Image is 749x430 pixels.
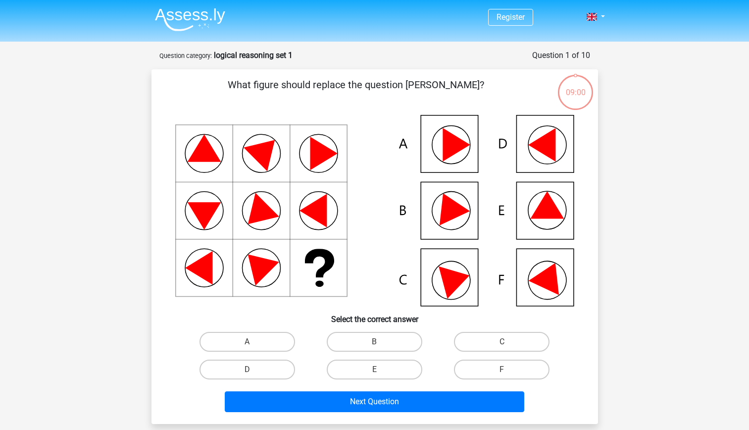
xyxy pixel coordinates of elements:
[454,332,549,352] label: C
[497,12,525,22] a: Register
[159,52,212,59] small: Question category:
[200,360,295,379] label: D
[167,307,582,324] h6: Select the correct answer
[214,51,293,60] strong: logical reasoning set 1
[454,360,549,379] label: F
[155,8,225,31] img: Assessly
[532,50,590,61] div: Question 1 of 10
[557,74,594,99] div: 09:00
[167,77,545,107] p: What figure should replace the question [PERSON_NAME]?
[327,332,422,352] label: B
[327,360,422,379] label: E
[225,391,524,412] button: Next Question
[200,332,295,352] label: A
